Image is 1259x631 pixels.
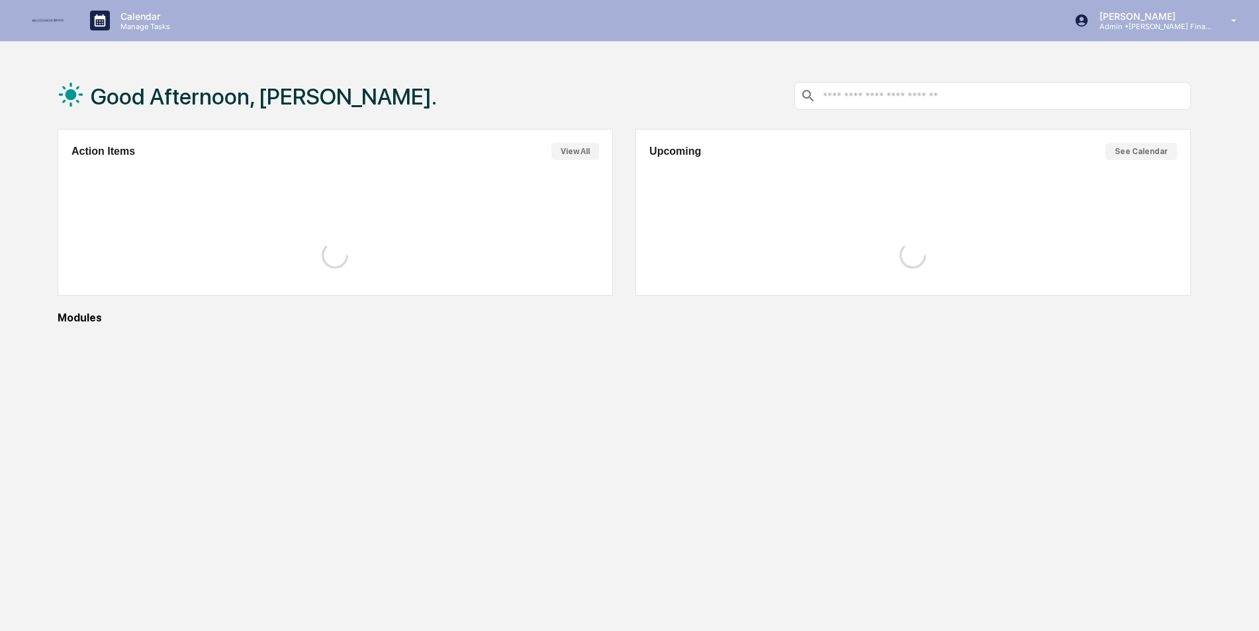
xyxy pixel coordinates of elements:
[58,312,1191,324] div: Modules
[1105,143,1177,160] button: See Calendar
[110,22,177,31] p: Manage Tasks
[110,11,177,22] p: Calendar
[649,146,701,157] h2: Upcoming
[32,17,64,23] img: logo
[91,83,437,110] h1: Good Afternoon, [PERSON_NAME].
[1089,11,1212,22] p: [PERSON_NAME]
[551,143,599,160] button: View All
[1089,22,1212,31] p: Admin • [PERSON_NAME] Financial
[71,146,135,157] h2: Action Items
